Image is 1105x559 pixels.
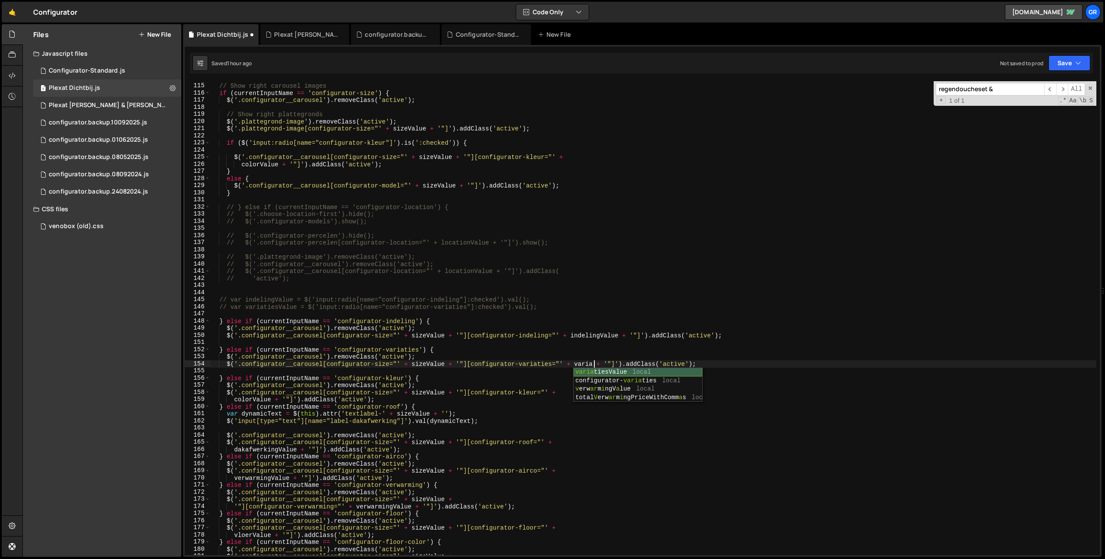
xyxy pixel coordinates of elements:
[936,83,1044,95] input: Search for
[185,375,210,382] div: 156
[33,218,181,235] div: 6838/40544.css
[1088,96,1094,105] span: Search In Selection
[937,96,946,105] span: Toggle Replace mode
[49,84,100,92] div: Plexat Dichtbij.js
[185,125,210,132] div: 121
[185,403,210,410] div: 160
[49,188,148,196] div: configurator.backup.24082024.js
[185,367,210,375] div: 155
[185,517,210,524] div: 176
[185,96,210,104] div: 117
[538,30,574,39] div: New File
[41,86,46,92] span: 1
[185,267,210,275] div: 141
[185,139,210,146] div: 123
[185,546,210,553] div: 180
[185,332,210,339] div: 150
[185,318,210,325] div: 148
[185,389,210,396] div: 158
[185,153,210,161] div: 125
[212,60,252,67] div: Saved
[49,102,168,109] div: Plexat [PERSON_NAME] & [PERSON_NAME].js
[946,97,968,105] span: 1 of 1
[1000,60,1043,67] div: Not saved to prod
[185,495,210,503] div: 173
[185,104,210,111] div: 118
[185,503,210,510] div: 174
[516,4,589,20] button: Code Only
[185,432,210,439] div: 164
[185,460,210,467] div: 168
[185,132,210,140] div: 122
[185,111,210,118] div: 119
[185,353,210,360] div: 153
[33,149,181,166] div: 6838/38770.js
[49,67,125,75] div: Configurator-Standard.js
[185,146,210,154] div: 124
[33,62,181,79] div: 6838/13206.js
[197,30,248,39] div: Plexat Dichtbij.js
[185,381,210,389] div: 157
[274,30,339,39] div: Plexat [PERSON_NAME] & [PERSON_NAME].js
[185,218,210,225] div: 134
[185,538,210,546] div: 179
[1058,96,1067,105] span: RegExp Search
[185,196,210,203] div: 131
[49,136,148,144] div: configurator.backup.01062025.js
[185,246,210,254] div: 138
[1068,83,1085,95] span: Alt-Enter
[185,168,210,175] div: 127
[185,346,210,353] div: 152
[33,7,77,17] div: Configurator
[185,82,210,89] div: 115
[185,310,210,318] div: 147
[185,438,210,446] div: 165
[185,417,210,425] div: 162
[185,324,210,332] div: 149
[1056,83,1068,95] span: ​
[185,410,210,417] div: 161
[2,2,23,22] a: 🤙
[185,289,210,296] div: 144
[185,161,210,168] div: 126
[185,275,210,282] div: 142
[365,30,429,39] div: configurator.backup.10092025.js
[185,282,210,289] div: 143
[1044,83,1056,95] span: ​
[185,396,210,403] div: 159
[49,222,104,230] div: venobox (old).css
[1005,4,1083,20] a: [DOMAIN_NAME]
[139,31,171,38] button: New File
[33,79,181,97] div: 6838/44243.js
[185,253,210,260] div: 139
[33,97,184,114] div: 6838/44032.js
[185,118,210,125] div: 120
[1068,96,1077,105] span: CaseSensitive Search
[185,89,210,97] div: 116
[185,203,210,211] div: 132
[185,531,210,539] div: 178
[49,119,147,127] div: configurator.backup.10092025.js
[33,114,181,131] div: 6838/46305.js
[33,131,181,149] div: 6838/40450.js
[185,182,210,189] div: 129
[185,303,210,311] div: 146
[185,260,210,268] div: 140
[33,166,181,183] div: 6838/20949.js
[23,200,181,218] div: CSS files
[185,210,210,218] div: 133
[185,467,210,474] div: 169
[23,45,181,62] div: Javascript files
[227,60,252,67] div: 1 hour ago
[185,489,210,496] div: 172
[185,524,210,531] div: 177
[185,424,210,432] div: 163
[1085,4,1101,20] a: Gr
[1078,96,1087,105] span: Whole Word Search
[185,481,210,489] div: 171
[185,453,210,460] div: 167
[185,175,210,182] div: 128
[49,153,148,161] div: configurator.backup.08052025.js
[185,510,210,517] div: 175
[33,30,49,39] h2: Files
